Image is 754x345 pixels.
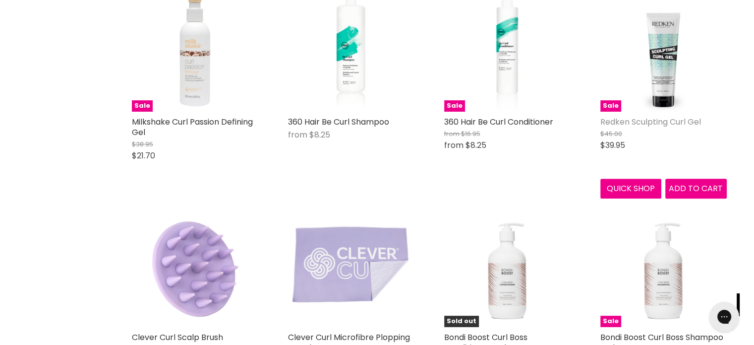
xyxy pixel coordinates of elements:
img: Clever Curl Scalp Brush [147,201,242,327]
a: Bondi Boost Curl Boss Conditioner - Clearance!Sold out [444,201,571,327]
iframe: Gorgias live chat messenger [704,298,744,335]
span: from [288,129,307,140]
a: Clever Curl Scalp Brush [132,201,258,327]
img: Bondi Boost Curl Boss Shampoo - Clearance! [600,201,727,327]
a: Bondi Boost Curl Boss Shampoo - Clearance!Sale [600,201,727,327]
a: 360 Hair Be Curl Conditioner [444,116,553,128]
span: $21.70 [132,150,155,161]
span: $8.25 [465,139,486,151]
span: Sale [132,100,153,112]
span: Add to cart [669,183,723,194]
span: $8.25 [309,129,330,140]
span: Sale [444,100,465,112]
a: Redken Sculpting Curl Gel [600,116,701,128]
button: Quick shop [600,179,662,199]
span: $45.00 [600,129,622,138]
a: Milkshake Curl Passion Defining Gel [132,116,253,138]
img: Bondi Boost Curl Boss Conditioner - Clearance! [444,201,571,327]
img: Clever Curl Microfibre Plopping Towel [288,201,414,327]
button: Add to cart [665,179,727,199]
span: Sale [600,100,621,112]
span: $16.95 [461,129,480,138]
span: from [444,139,464,151]
span: Sold out [444,316,479,327]
span: $38.95 [132,139,153,149]
a: 360 Hair Be Curl Shampoo [288,116,389,128]
a: Clever Curl Scalp Brush [132,332,223,343]
span: Sale [600,316,621,327]
span: from [444,129,460,138]
span: $39.95 [600,139,625,151]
